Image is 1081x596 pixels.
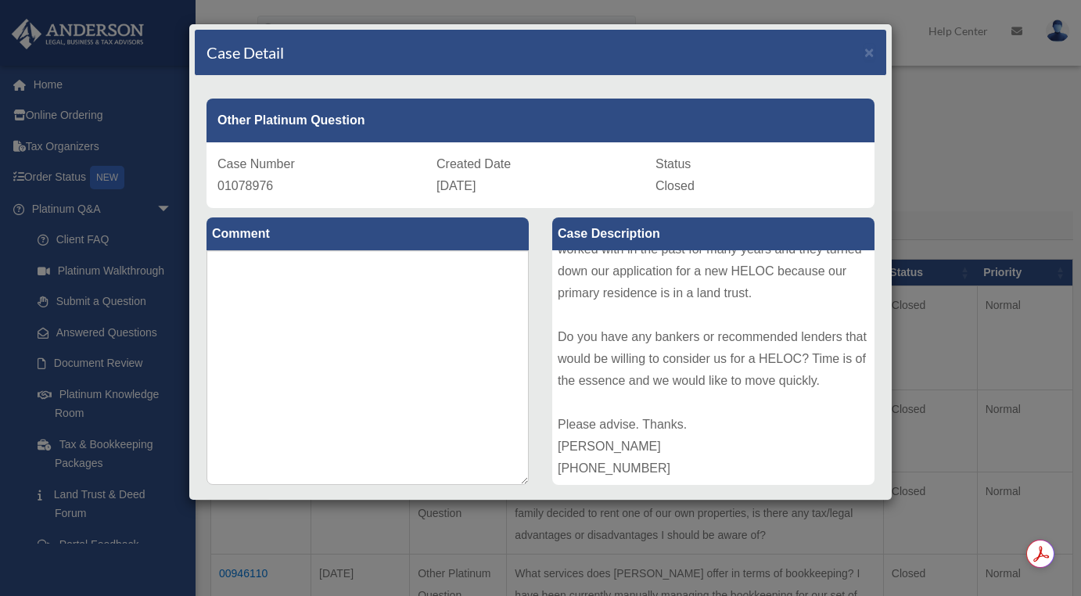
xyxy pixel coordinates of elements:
span: Status [655,157,691,171]
span: 01078976 [217,179,273,192]
span: Closed [655,179,695,192]
h4: Case Detail [207,41,284,63]
div: We recently placed our primary residence into a Land Trust with [PERSON_NAME]. This has been grea... [552,250,874,485]
span: [DATE] [436,179,476,192]
span: Case Number [217,157,295,171]
button: Close [864,44,874,60]
span: × [864,43,874,61]
label: Comment [207,217,529,250]
span: Created Date [436,157,511,171]
div: Other Platinum Question [207,99,874,142]
label: Case Description [552,217,874,250]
